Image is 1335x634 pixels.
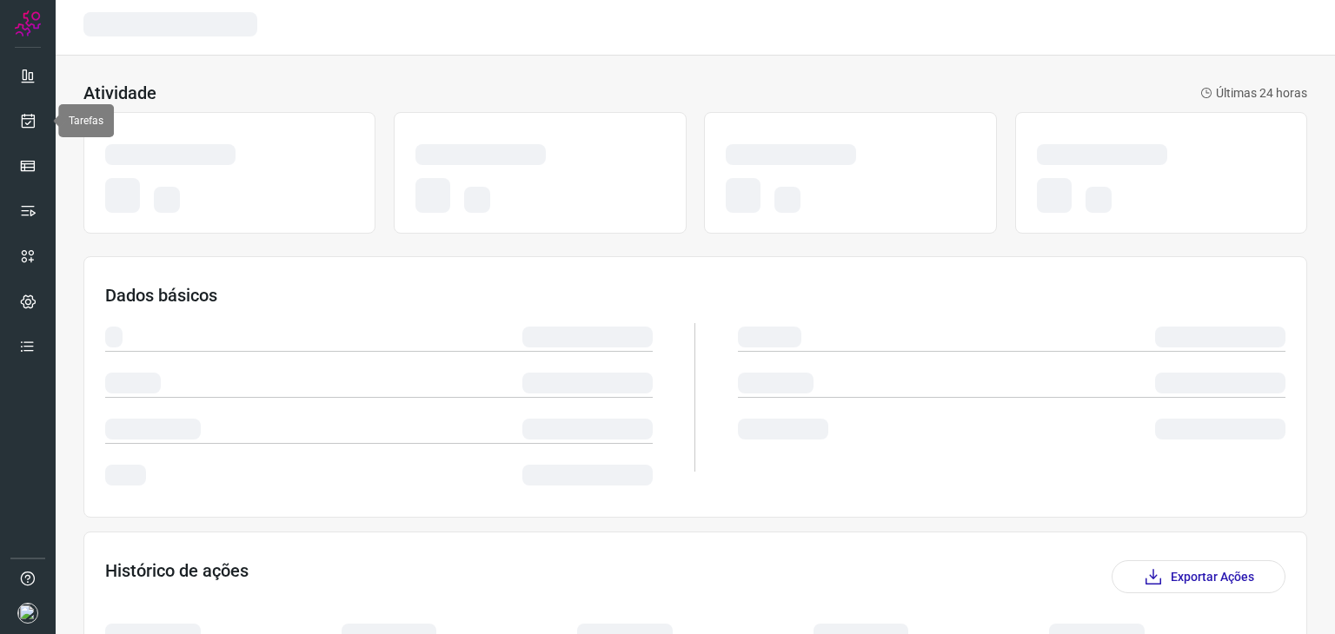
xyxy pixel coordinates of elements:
img: 8599 [17,603,38,624]
p: Últimas 24 horas [1200,84,1307,102]
img: Logo [15,10,41,36]
h3: Atividade [83,83,156,103]
button: Exportar Ações [1112,560,1285,593]
h3: Histórico de ações [105,560,249,593]
h3: Dados básicos [105,285,1285,306]
span: Tarefas [69,115,103,127]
